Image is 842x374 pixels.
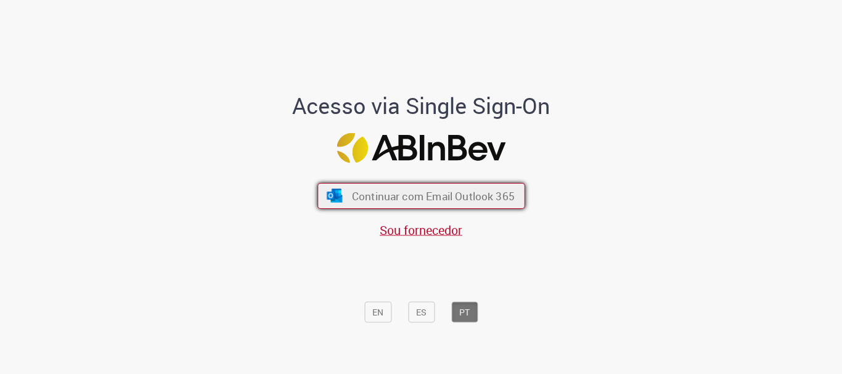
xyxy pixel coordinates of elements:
a: Sou fornecedor [380,222,462,238]
button: PT [451,302,478,323]
h1: Acesso via Single Sign-On [250,94,592,118]
button: ícone Azure/Microsoft 360 Continuar com Email Outlook 365 [317,183,525,209]
img: Logo ABInBev [337,133,505,163]
span: Continuar com Email Outlook 365 [351,189,514,203]
img: ícone Azure/Microsoft 360 [325,189,343,203]
button: EN [364,302,391,323]
button: ES [408,302,435,323]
